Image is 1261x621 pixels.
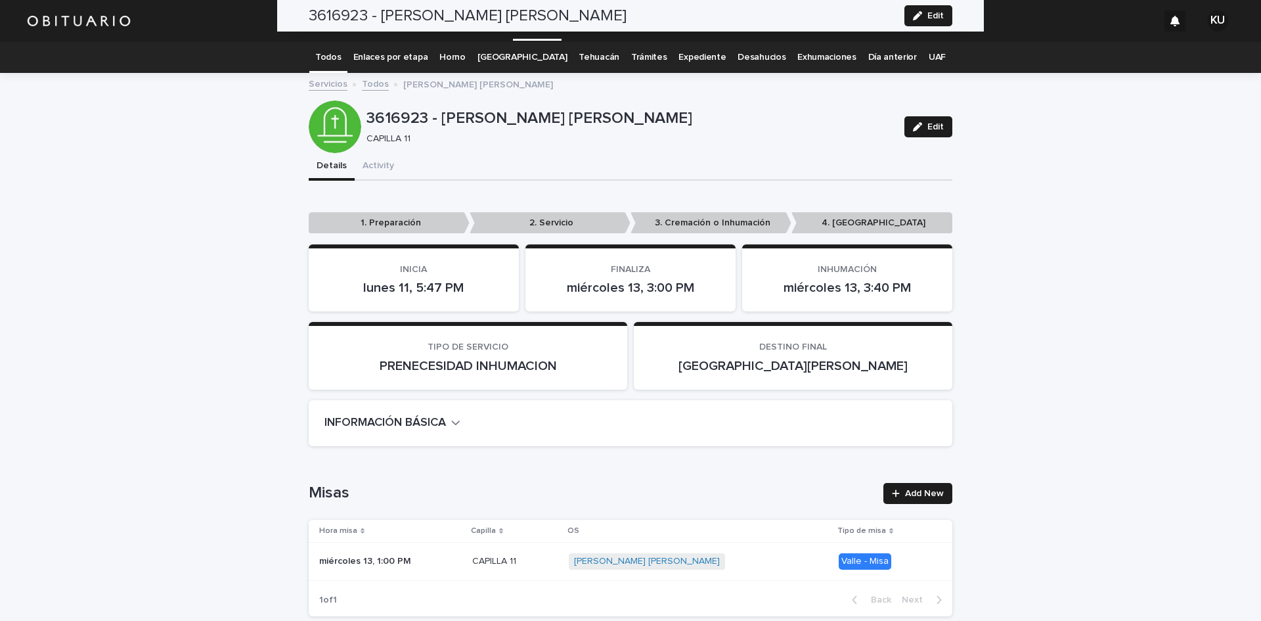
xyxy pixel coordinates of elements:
[896,594,952,606] button: Next
[839,553,891,570] div: Valle - Misa
[541,280,720,296] p: miércoles 13, 3:00 PM
[477,42,567,73] a: [GEOGRAPHIC_DATA]
[309,584,347,616] p: 1 of 1
[631,42,667,73] a: Trámites
[309,76,347,91] a: Servicios
[309,212,470,234] p: 1. Preparación
[309,484,875,503] h1: Misas
[758,280,937,296] p: miércoles 13, 3:40 PM
[797,42,856,73] a: Exhumaciones
[574,556,720,567] a: [PERSON_NAME] [PERSON_NAME]
[650,358,937,374] p: [GEOGRAPHIC_DATA][PERSON_NAME]
[927,122,944,131] span: Edit
[841,594,896,606] button: Back
[611,265,650,274] span: FINALIZA
[353,42,428,73] a: Enlaces por etapa
[759,342,827,352] span: DESTINO FINAL
[905,489,944,498] span: Add New
[1207,11,1228,32] div: KU
[362,76,389,91] a: Todos
[324,416,460,430] button: INFORMACIÓN BÁSICA
[400,265,427,274] span: INICIA
[470,212,630,234] p: 2. Servicio
[26,8,131,34] img: HUM7g2VNRLqGMmR9WVqf
[904,116,952,137] button: Edit
[324,358,611,374] p: PRENECESIDAD INHUMACION
[324,280,503,296] p: lunes 11, 5:47 PM
[678,42,726,73] a: Expediente
[567,524,579,538] p: OS
[837,524,886,538] p: Tipo de misa
[738,42,785,73] a: Desahucios
[324,416,446,430] h2: INFORMACIÓN BÁSICA
[818,265,877,274] span: INHUMACIÓN
[883,483,952,504] a: Add New
[319,524,357,538] p: Hora misa
[929,42,946,73] a: UAF
[472,553,519,567] p: CAPILLA 11
[355,153,402,181] button: Activity
[439,42,465,73] a: Horno
[366,133,889,145] p: CAPILLA 11
[863,595,891,605] span: Back
[403,76,553,91] p: [PERSON_NAME] [PERSON_NAME]
[428,342,508,352] span: TIPO DE SERVICIO
[791,212,952,234] p: 4. [GEOGRAPHIC_DATA]
[309,153,355,181] button: Details
[868,42,917,73] a: Día anterior
[319,553,414,567] p: miércoles 13, 1:00 PM
[471,524,496,538] p: Capilla
[366,109,894,128] p: 3616923 - [PERSON_NAME] [PERSON_NAME]
[309,543,952,581] tr: miércoles 13, 1:00 PMmiércoles 13, 1:00 PM CAPILLA 11CAPILLA 11 [PERSON_NAME] [PERSON_NAME] Valle...
[315,42,341,73] a: Todos
[579,42,619,73] a: Tehuacán
[902,595,931,605] span: Next
[630,212,791,234] p: 3. Cremación o Inhumación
